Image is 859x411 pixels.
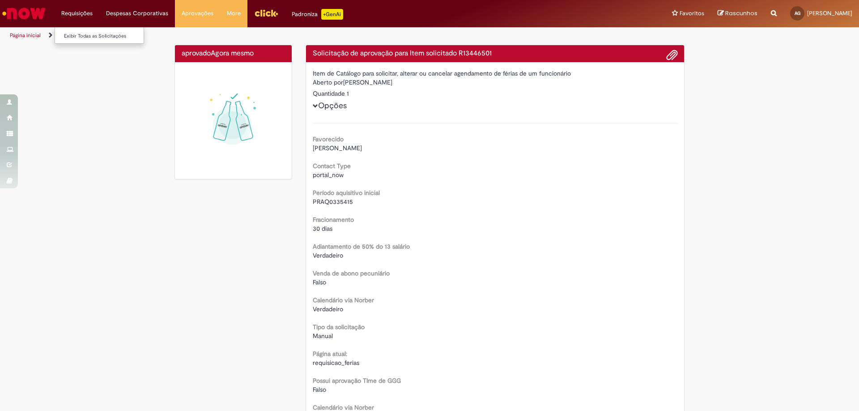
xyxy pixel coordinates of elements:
[725,9,757,17] span: Rascunhos
[313,359,359,367] span: requisicao_ferias
[313,162,351,170] b: Contact Type
[227,9,241,18] span: More
[254,6,278,20] img: click_logo_yellow_360x200.png
[313,144,362,152] span: [PERSON_NAME]
[182,69,285,172] img: sucesso_1.gif
[1,4,47,22] img: ServiceNow
[313,135,344,143] b: Favorecido
[10,32,41,39] a: Página inicial
[313,377,401,385] b: Possui aprovação TIme de GGG
[55,27,144,44] ul: Requisições
[313,305,343,313] span: Verdadeiro
[61,9,93,18] span: Requisições
[106,9,168,18] span: Despesas Corporativas
[313,225,332,233] span: 30 dias
[313,69,678,78] div: Item de Catálogo para solicitar, alterar ou cancelar agendamento de férias de um funcionário
[313,350,347,358] b: Página atual:
[313,296,374,304] b: Calendário via Norber
[807,9,852,17] span: [PERSON_NAME]
[313,216,354,224] b: Fracionamento
[321,9,343,20] p: +GenAi
[313,89,678,98] div: Quantidade 1
[7,27,566,44] ul: Trilhas de página
[795,10,800,16] span: AG
[313,78,343,87] label: Aberto por
[292,9,343,20] div: Padroniza
[313,78,678,89] div: [PERSON_NAME]
[313,198,353,206] span: PRAQ0335415
[211,49,254,58] span: Agora mesmo
[313,171,344,179] span: portal_now
[55,31,153,41] a: Exibir Todas as Solicitações
[680,9,704,18] span: Favoritos
[313,269,390,277] b: Venda de abono pecuniário
[313,278,326,286] span: Falso
[182,9,213,18] span: Aprovações
[313,189,380,197] b: Período aquisitivo inicial
[313,251,343,259] span: Verdadeiro
[313,242,410,250] b: Adiantamento de 50% do 13 salário
[313,332,333,340] span: Manual
[313,323,365,331] b: Tipo da solicitação
[718,9,757,18] a: Rascunhos
[182,50,285,58] h4: aprovado
[313,386,326,394] span: Falso
[313,50,678,58] h4: Solicitação de aprovação para Item solicitado R13446501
